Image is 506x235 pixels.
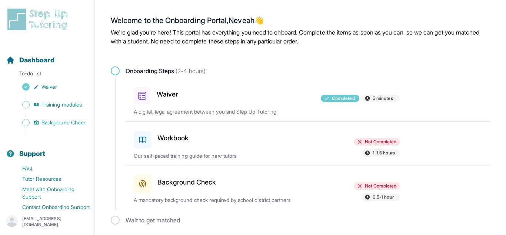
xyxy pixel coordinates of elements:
span: Dashboard [19,55,54,65]
button: [EMAIL_ADDRESS][DOMAIN_NAME] [6,215,89,228]
span: 5 minutes [373,95,393,101]
button: Dashboard [3,43,91,68]
h3: Workbook [157,133,189,143]
a: WaiverCompleted5 minutesA digital, legal agreement between you and Step Up Tutoring [125,78,490,121]
a: Meet with Onboarding Support [6,184,94,202]
span: 0.5-1 hour [373,194,394,200]
a: Background Check [6,117,94,128]
a: Background CheckNot Completed0.5-1 hourA mandatory background check required by school district p... [125,166,490,210]
a: Dashboard [6,55,54,65]
img: logo [6,7,72,31]
a: Tutor Resources [6,174,94,184]
h3: Waiver [157,89,178,99]
span: Support [19,148,46,159]
span: 1-1.5 hours [373,150,395,156]
h2: Welcome to the Onboarding Portal, Neveah 👋 [111,16,490,28]
a: Contact Onboarding Support [6,202,94,212]
a: Training modules [6,99,94,110]
span: Background Check [41,119,86,126]
p: To-do list [3,70,91,80]
span: Waiver [41,83,57,91]
span: Not Completed [365,183,396,189]
a: WorkbookNot Completed1-1.5 hoursOur self-paced training guide for new tutors [125,122,490,166]
a: Waiver [6,82,94,92]
p: A digital, legal agreement between you and Step Up Tutoring [134,108,307,115]
span: (2-4 hours) [174,67,206,75]
span: Not Completed [365,139,396,145]
span: Completed [332,95,355,101]
p: We're glad you're here! This portal has everything you need to onboard. Complete the items as soo... [111,28,490,46]
p: [EMAIL_ADDRESS][DOMAIN_NAME] [22,216,89,228]
h3: Background Check [157,177,216,187]
span: Onboarding Steps [126,66,206,75]
p: Our self-paced training guide for new tutors [134,152,307,160]
a: FAQ [6,163,94,174]
span: Training modules [41,101,82,108]
p: A mandatory background check required by school district partners [134,196,307,204]
button: Support [3,137,91,162]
